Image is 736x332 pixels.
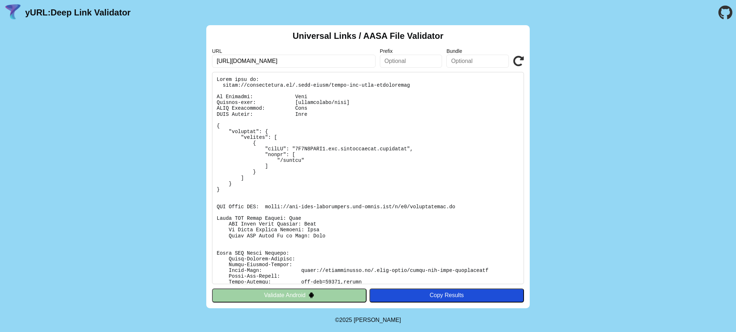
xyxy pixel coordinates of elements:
[339,317,352,323] span: 2025
[335,308,401,332] footer: ©
[212,288,367,302] button: Validate Android
[212,48,376,54] label: URL
[212,55,376,68] input: Required
[293,31,443,41] h2: Universal Links / AASA File Validator
[373,292,520,299] div: Copy Results
[212,72,524,284] pre: Lorem ipsu do: sitam://consectetura.el/.sedd-eiusm/tempo-inc-utla-etdoloremag Al Enimadmi: Veni Q...
[354,317,401,323] a: Michael Ibragimchayev's Personal Site
[446,55,509,68] input: Optional
[308,292,314,298] img: droidIcon.svg
[25,8,130,18] a: yURL:Deep Link Validator
[380,55,442,68] input: Optional
[446,48,509,54] label: Bundle
[4,3,22,22] img: yURL Logo
[380,48,442,54] label: Prefix
[369,288,524,302] button: Copy Results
